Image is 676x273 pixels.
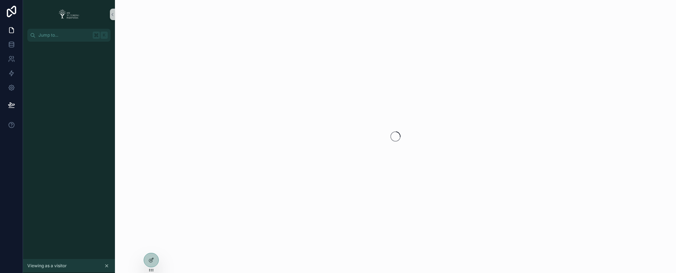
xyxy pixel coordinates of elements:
button: Jump to...K [27,29,111,42]
span: Viewing as a visitor [27,263,67,269]
span: Jump to... [38,32,90,38]
img: App logo [56,9,82,20]
span: K [101,32,107,38]
div: scrollable content [23,42,115,55]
